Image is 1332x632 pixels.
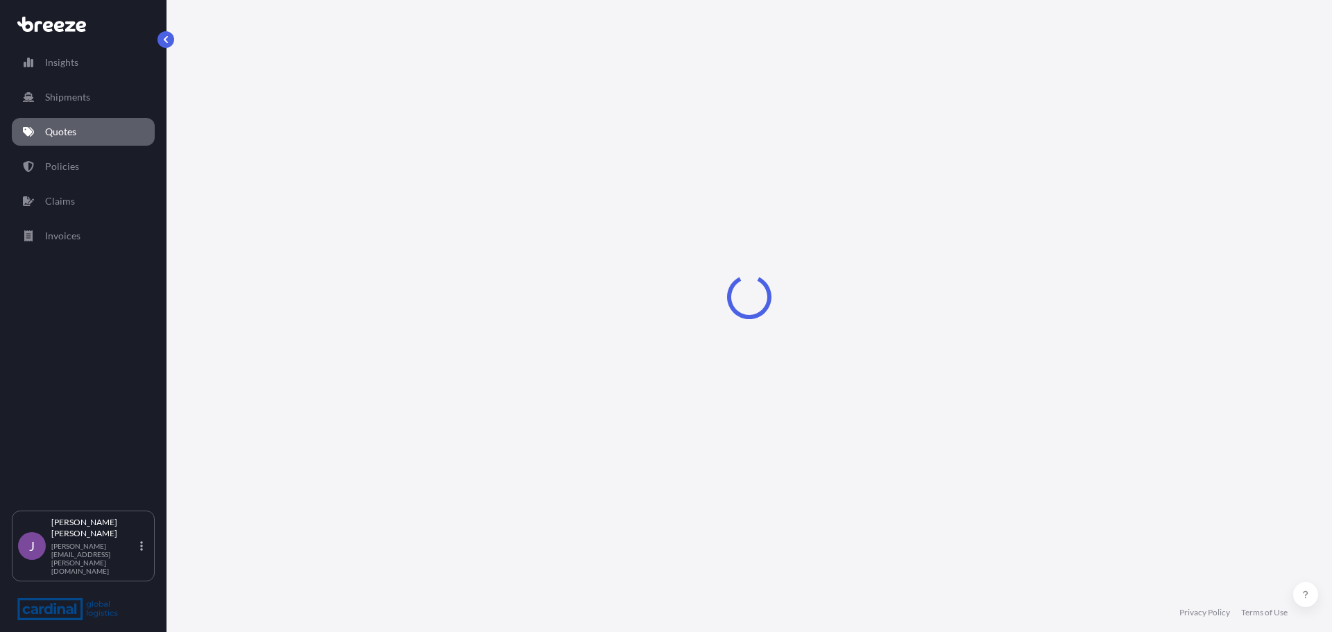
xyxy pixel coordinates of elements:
[45,125,76,139] p: Quotes
[45,90,90,104] p: Shipments
[29,539,35,553] span: J
[12,222,155,250] a: Invoices
[45,55,78,69] p: Insights
[51,517,137,539] p: [PERSON_NAME] [PERSON_NAME]
[45,229,80,243] p: Invoices
[12,83,155,111] a: Shipments
[12,118,155,146] a: Quotes
[45,194,75,208] p: Claims
[51,542,137,575] p: [PERSON_NAME][EMAIL_ADDRESS][PERSON_NAME][DOMAIN_NAME]
[12,49,155,76] a: Insights
[45,160,79,173] p: Policies
[17,598,118,620] img: organization-logo
[1179,607,1230,618] a: Privacy Policy
[1241,607,1288,618] a: Terms of Use
[12,153,155,180] a: Policies
[12,187,155,215] a: Claims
